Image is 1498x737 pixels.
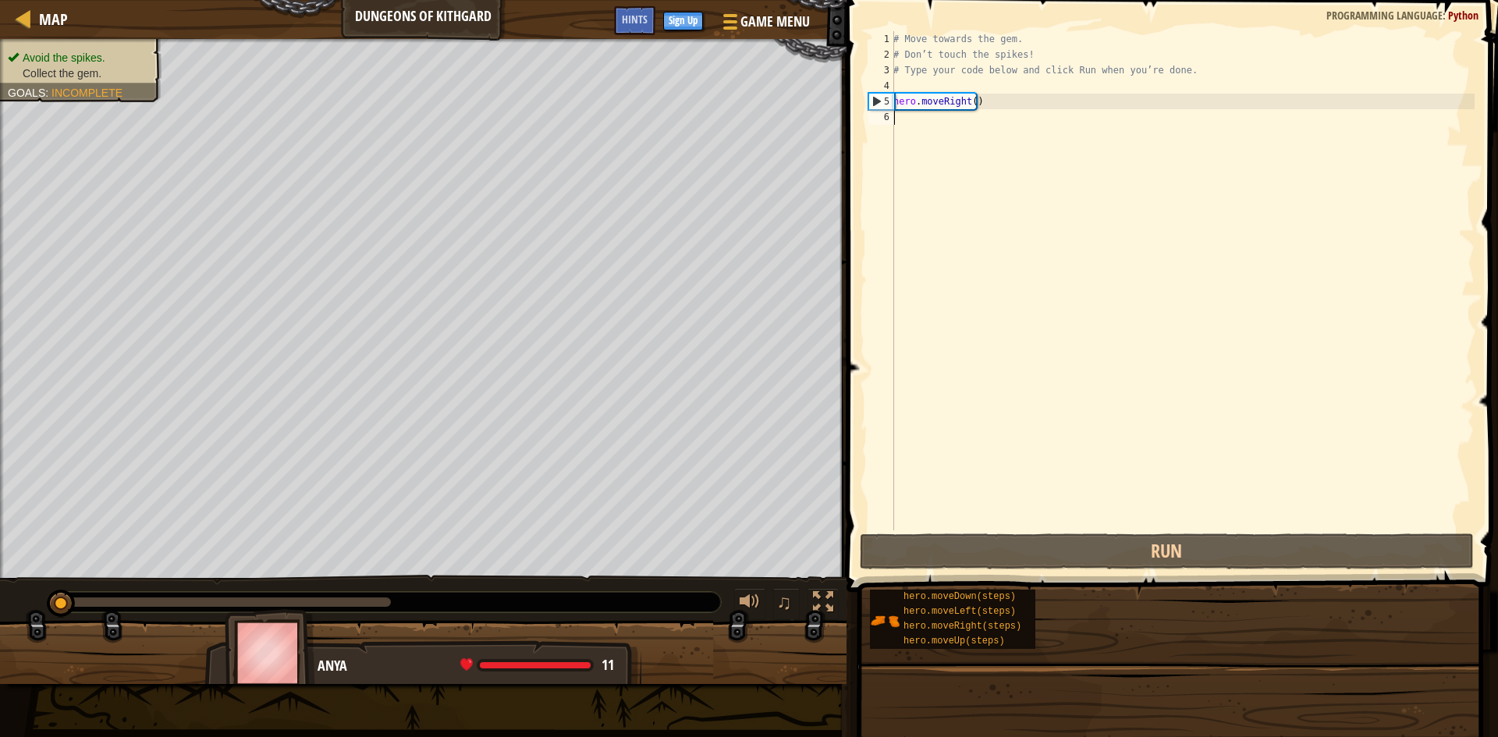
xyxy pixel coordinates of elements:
[225,609,315,696] img: thang_avatar_frame.png
[903,636,1005,647] span: hero.moveUp(steps)
[868,62,894,78] div: 3
[622,12,648,27] span: Hints
[39,9,68,30] span: Map
[318,656,626,676] div: Anya
[1443,8,1448,23] span: :
[740,12,810,32] span: Game Menu
[31,9,68,30] a: Map
[460,658,614,672] div: health: 11 / 11
[23,51,105,64] span: Avoid the spikes.
[8,50,150,66] li: Avoid the spikes.
[869,94,894,109] div: 5
[1448,8,1478,23] span: Python
[868,109,894,125] div: 6
[663,12,703,30] button: Sign Up
[903,621,1021,632] span: hero.moveRight(steps)
[903,591,1016,602] span: hero.moveDown(steps)
[868,47,894,62] div: 2
[51,87,122,99] span: Incomplete
[868,78,894,94] div: 4
[711,6,819,43] button: Game Menu
[776,590,792,614] span: ♫
[773,588,800,620] button: ♫
[45,87,51,99] span: :
[808,588,839,620] button: Toggle fullscreen
[602,655,614,675] span: 11
[870,606,900,636] img: portrait.png
[8,87,45,99] span: Goals
[734,588,765,620] button: Adjust volume
[860,533,1474,569] button: Run
[23,67,101,80] span: Collect the gem.
[8,66,150,81] li: Collect the gem.
[868,31,894,47] div: 1
[1326,8,1443,23] span: Programming language
[903,606,1016,617] span: hero.moveLeft(steps)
